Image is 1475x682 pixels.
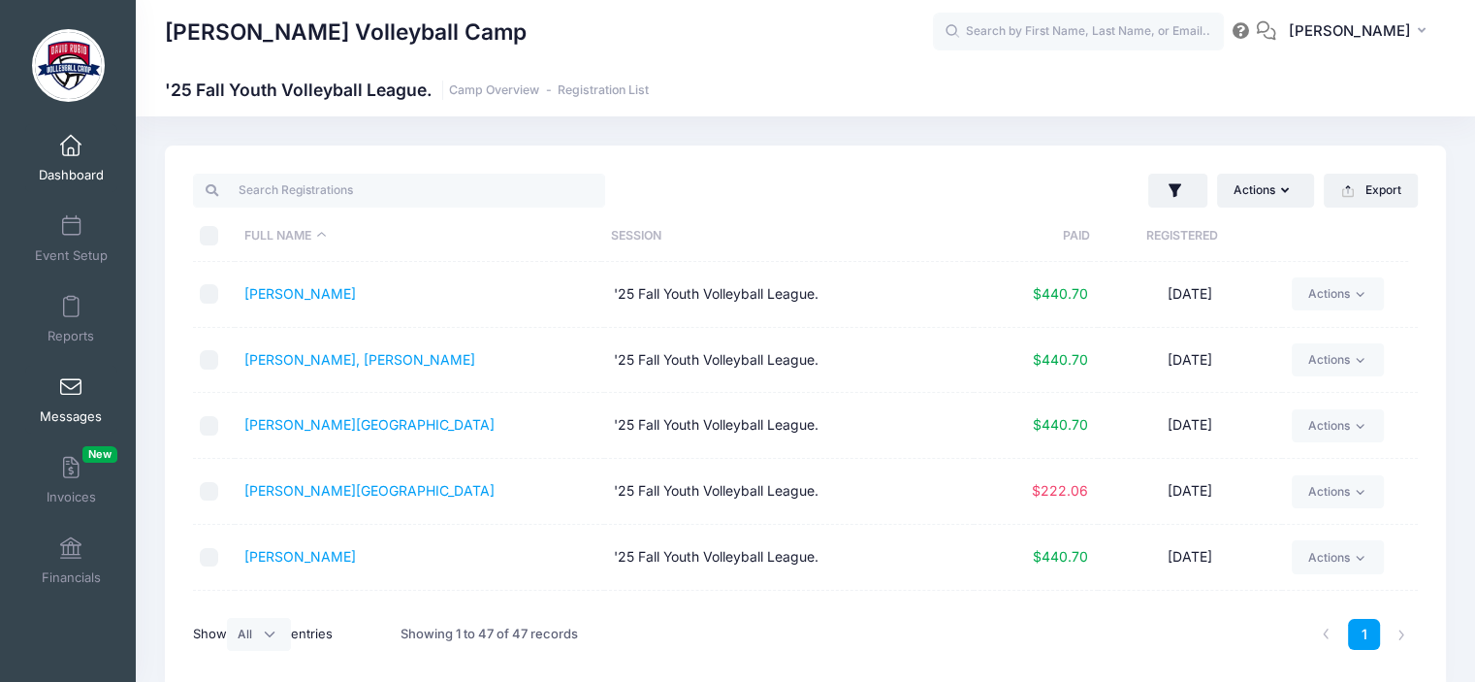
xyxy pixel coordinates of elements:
[1033,351,1088,368] span: $440.70
[1292,540,1384,573] a: Actions
[25,446,117,514] a: InvoicesNew
[227,618,291,651] select: Showentries
[193,618,333,651] label: Show entries
[32,29,105,102] img: David Rubio Volleyball Camp
[558,83,649,98] a: Registration List
[1098,328,1283,394] td: [DATE]
[604,262,974,328] td: '25 Fall Youth Volleyball League.
[604,459,974,525] td: '25 Fall Youth Volleyball League.
[1276,10,1446,54] button: [PERSON_NAME]
[604,525,974,591] td: '25 Fall Youth Volleyball League.
[604,591,974,657] td: '25 Fall Youth Volleyball League.
[47,489,96,505] span: Invoices
[968,211,1090,262] th: Paid: activate to sort column ascending
[933,13,1224,51] input: Search by First Name, Last Name, or Email...
[1090,211,1273,262] th: Registered: activate to sort column ascending
[1348,619,1380,651] a: 1
[604,328,974,394] td: '25 Fall Youth Volleyball League.
[1098,459,1283,525] td: [DATE]
[1292,409,1384,442] a: Actions
[39,167,104,183] span: Dashboard
[1292,277,1384,310] a: Actions
[1098,591,1283,657] td: [DATE]
[40,408,102,425] span: Messages
[193,174,605,207] input: Search Registrations
[601,211,968,262] th: Session: activate to sort column ascending
[42,569,101,586] span: Financials
[165,80,649,100] h1: '25 Fall Youth Volleyball League.
[165,10,527,54] h1: [PERSON_NAME] Volleyball Camp
[1032,482,1088,499] span: $222.06
[25,527,117,595] a: Financials
[25,366,117,434] a: Messages
[1033,285,1088,302] span: $440.70
[1098,262,1283,328] td: [DATE]
[25,205,117,273] a: Event Setup
[244,285,356,302] a: [PERSON_NAME]
[449,83,539,98] a: Camp Overview
[1217,174,1314,207] button: Actions
[1292,475,1384,508] a: Actions
[1289,20,1411,42] span: [PERSON_NAME]
[82,446,117,463] span: New
[1324,174,1418,207] button: Export
[35,247,108,264] span: Event Setup
[1292,343,1384,376] a: Actions
[401,612,578,657] div: Showing 1 to 47 of 47 records
[1098,393,1283,459] td: [DATE]
[25,285,117,353] a: Reports
[604,393,974,459] td: '25 Fall Youth Volleyball League.
[48,328,94,344] span: Reports
[1033,548,1088,565] span: $440.70
[244,548,356,565] a: [PERSON_NAME]
[1033,416,1088,433] span: $440.70
[244,416,495,433] a: [PERSON_NAME][GEOGRAPHIC_DATA]
[244,482,495,499] a: [PERSON_NAME][GEOGRAPHIC_DATA]
[25,124,117,192] a: Dashboard
[244,351,475,368] a: [PERSON_NAME], [PERSON_NAME]
[235,211,601,262] th: Full Name: activate to sort column descending
[1098,525,1283,591] td: [DATE]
